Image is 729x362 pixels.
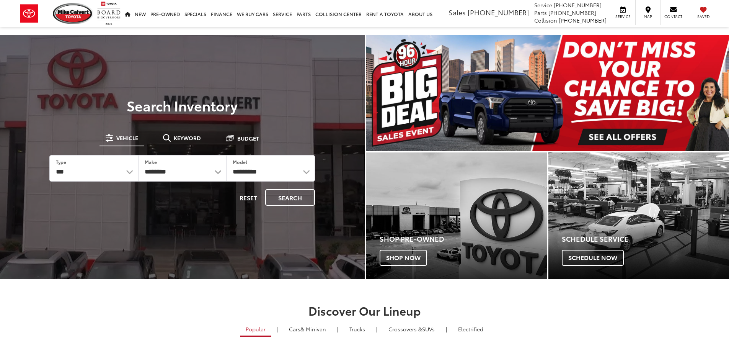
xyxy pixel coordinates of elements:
span: Service [534,1,552,9]
a: Electrified [452,323,489,336]
li: | [374,325,379,333]
span: Map [639,14,656,19]
span: [PHONE_NUMBER] [559,16,607,24]
label: Make [145,159,157,165]
img: Mike Calvert Toyota [53,3,93,24]
span: [PHONE_NUMBER] [554,1,602,9]
span: [PHONE_NUMBER] [548,9,596,16]
span: Contact [664,14,682,19]
h2: Discover Our Lineup [95,304,634,317]
h4: Shop Pre-Owned [380,235,547,243]
span: Schedule Now [562,250,624,266]
a: Popular [240,323,271,337]
a: Schedule Service Schedule Now [548,152,729,279]
a: Trucks [344,323,371,336]
span: & Minivan [300,325,326,333]
li: | [335,325,340,333]
h4: Schedule Service [562,235,729,243]
span: Crossovers & [388,325,422,333]
h3: Search Inventory [32,98,333,113]
div: Toyota [548,152,729,279]
li: | [444,325,449,333]
span: Vehicle [116,135,138,141]
button: Reset [233,189,264,206]
span: Keyword [174,135,201,141]
a: SUVs [383,323,440,336]
span: Budget [237,136,259,141]
label: Type [56,159,66,165]
span: [PHONE_NUMBER] [468,7,529,17]
div: Toyota [366,152,547,279]
span: Collision [534,16,557,24]
button: Search [265,189,315,206]
span: Saved [695,14,712,19]
span: Parts [534,9,547,16]
a: Shop Pre-Owned Shop Now [366,152,547,279]
span: Service [614,14,631,19]
li: | [275,325,280,333]
a: Cars [283,323,332,336]
span: Shop Now [380,250,427,266]
label: Model [233,159,247,165]
span: Sales [448,7,466,17]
